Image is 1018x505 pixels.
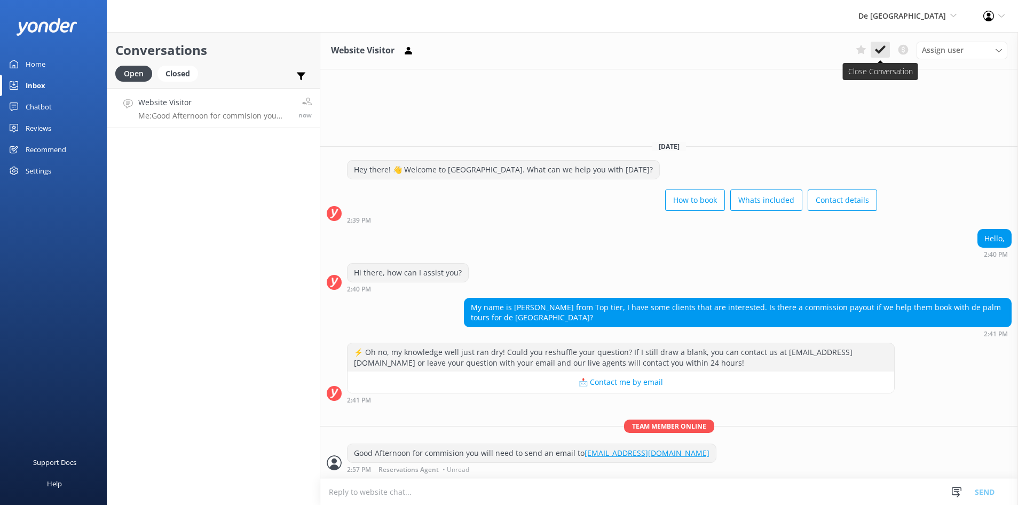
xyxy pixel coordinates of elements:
[331,44,394,58] h3: Website Visitor
[26,160,51,182] div: Settings
[115,66,152,82] div: Open
[348,343,894,372] div: ⚡ Oh no, my knowledge well just ran dry! Could you reshuffle your question? If I still draw a bla...
[138,111,290,121] p: Me: Good Afternoon for commision you will need to send an email to [EMAIL_ADDRESS][DOMAIN_NAME]
[26,117,51,139] div: Reviews
[585,448,709,458] a: [EMAIL_ADDRESS][DOMAIN_NAME]
[347,285,469,293] div: Sep 29 2025 02:40pm (UTC -04:00) America/Caracas
[348,372,894,393] button: 📩 Contact me by email
[157,67,203,79] a: Closed
[984,251,1008,258] strong: 2:40 PM
[665,190,725,211] button: How to book
[138,97,290,108] h4: Website Visitor
[347,216,877,224] div: Sep 29 2025 02:39pm (UTC -04:00) America/Caracas
[347,467,371,473] strong: 2:57 PM
[107,88,320,128] a: Website VisitorMe:Good Afternoon for commision you will need to send an email to [EMAIL_ADDRESS][...
[730,190,802,211] button: Whats included
[16,18,77,36] img: yonder-white-logo.png
[348,161,659,179] div: Hey there! 👋 Welcome to [GEOGRAPHIC_DATA]. What can we help you with [DATE]?
[348,444,716,462] div: Good Afternoon for commision you will need to send an email to
[347,396,895,404] div: Sep 29 2025 02:41pm (UTC -04:00) America/Caracas
[26,96,52,117] div: Chatbot
[347,397,371,404] strong: 2:41 PM
[47,473,62,494] div: Help
[26,75,45,96] div: Inbox
[157,66,198,82] div: Closed
[652,142,686,151] span: [DATE]
[624,420,714,433] span: Team member online
[115,67,157,79] a: Open
[917,42,1007,59] div: Assign User
[808,190,877,211] button: Contact details
[26,53,45,75] div: Home
[26,139,66,160] div: Recommend
[922,44,964,56] span: Assign user
[378,467,439,473] span: Reservations Agent
[115,40,312,60] h2: Conversations
[464,330,1012,337] div: Sep 29 2025 02:41pm (UTC -04:00) America/Caracas
[33,452,76,473] div: Support Docs
[858,11,946,21] span: De [GEOGRAPHIC_DATA]
[348,264,468,282] div: Hi there, how can I assist you?
[978,230,1011,248] div: Hello,
[443,467,469,473] span: • Unread
[984,331,1008,337] strong: 2:41 PM
[464,298,1011,327] div: My name is [PERSON_NAME] from Top tier, I have some clients that are interested. Is there a commi...
[977,250,1012,258] div: Sep 29 2025 02:40pm (UTC -04:00) America/Caracas
[347,465,716,473] div: Sep 29 2025 02:57pm (UTC -04:00) America/Caracas
[298,111,312,120] span: Sep 29 2025 02:57pm (UTC -04:00) America/Caracas
[347,217,371,224] strong: 2:39 PM
[347,286,371,293] strong: 2:40 PM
